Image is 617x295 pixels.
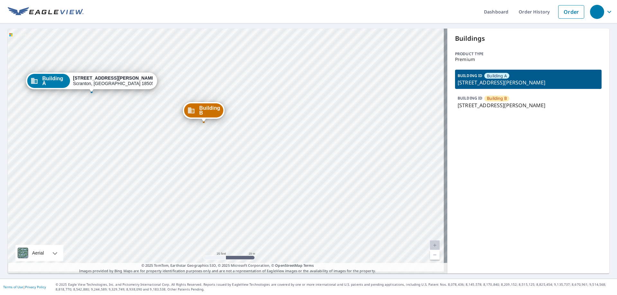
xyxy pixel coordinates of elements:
p: © 2025 Eagle View Technologies, Inc. and Pictometry International Corp. All Rights Reserved. Repo... [56,282,614,292]
p: [STREET_ADDRESS][PERSON_NAME] [458,101,599,109]
a: Current Level 20, Zoom Out [430,250,440,260]
div: Aerial [30,245,46,261]
a: Terms [303,263,314,268]
p: BUILDING ID [458,95,482,101]
p: Images provided by Bing Maps are for property identification purposes only and are not a represen... [8,263,447,273]
a: Order [558,5,584,19]
div: Aerial [15,245,63,261]
p: BUILDING ID [458,73,482,78]
a: Current Level 20, Zoom In Disabled [430,240,440,250]
span: Building A [487,73,507,79]
span: Building B [199,106,220,115]
a: Privacy Policy [25,285,46,289]
p: Premium [455,57,602,62]
span: Building A [42,76,67,86]
strong: [STREET_ADDRESS][PERSON_NAME] [73,75,156,81]
div: Dropped pin, building Building B, Commercial property, 2660 Stafford Ave Scranton, PA 18505 [183,102,225,122]
a: OpenStreetMap [275,263,302,268]
div: Dropped pin, building Building A, Commercial property, 2660 Stafford Ave Scranton, PA 18505 [26,73,157,92]
img: EV Logo [8,7,84,17]
span: © 2025 TomTom, Earthstar Geographics SIO, © 2025 Microsoft Corporation, © [141,263,314,268]
p: Buildings [455,34,602,43]
a: Terms of Use [3,285,23,289]
p: | [3,285,46,289]
span: Building B [487,95,507,101]
p: Product type [455,51,602,57]
div: Scranton, [GEOGRAPHIC_DATA] 18505 [73,75,152,86]
p: [STREET_ADDRESS][PERSON_NAME] [458,79,599,86]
